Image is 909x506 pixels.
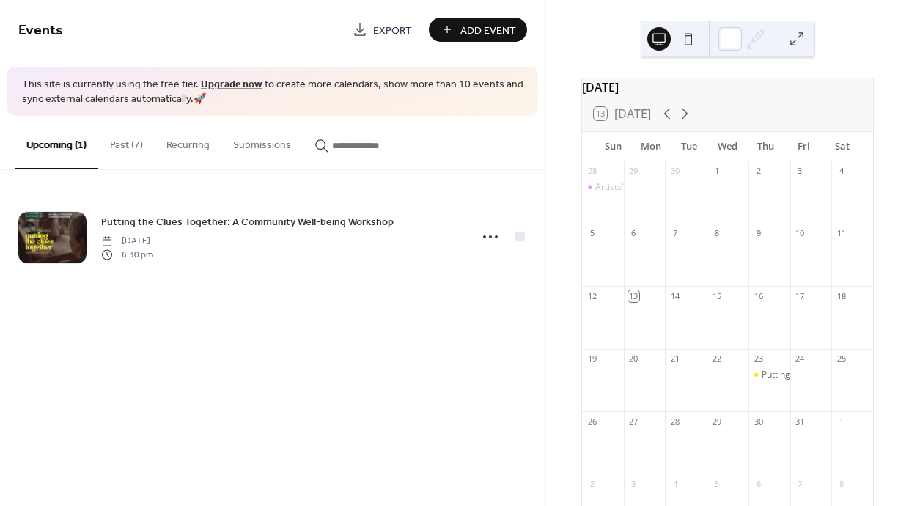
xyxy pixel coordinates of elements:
div: 28 [669,416,680,427]
a: Upgrade now [201,75,262,95]
div: 23 [753,353,764,364]
div: 4 [836,166,847,177]
div: 28 [586,166,597,177]
button: Recurring [155,116,221,168]
div: 25 [836,353,847,364]
span: Putting the Clues Together: A Community Well-being Workshop [101,215,394,230]
div: Fri [785,132,823,161]
div: 20 [628,353,639,364]
div: 4 [669,478,680,489]
div: 8 [711,228,722,239]
div: 19 [586,353,597,364]
div: 8 [836,478,847,489]
div: Tue [670,132,708,161]
div: 24 [795,353,806,364]
div: 9 [753,228,764,239]
div: Wed [708,132,746,161]
div: 29 [711,416,722,427]
div: Mon [632,132,670,161]
div: 14 [669,290,680,301]
div: 5 [711,478,722,489]
div: 3 [795,166,806,177]
div: Sat [823,132,861,161]
div: 1 [711,166,722,177]
div: 6 [628,228,639,239]
a: Export [342,18,423,42]
div: 1 [836,416,847,427]
span: This site is currently using the free tier. to create more calendars, show more than 10 events an... [22,78,523,106]
div: Artists' Monthly Wellness Meetup [595,181,732,194]
div: 17 [795,290,806,301]
span: Export [373,23,412,38]
div: 5 [586,228,597,239]
div: 21 [669,353,680,364]
div: 11 [836,228,847,239]
div: 31 [795,416,806,427]
span: Add Event [460,23,516,38]
div: 30 [753,416,764,427]
div: 2 [586,478,597,489]
div: 3 [628,478,639,489]
div: 30 [669,166,680,177]
div: 12 [586,290,597,301]
div: 18 [836,290,847,301]
div: 26 [586,416,597,427]
span: 6:30 pm [101,248,153,261]
div: 15 [711,290,722,301]
div: Sun [594,132,632,161]
div: 6 [753,478,764,489]
a: Putting the Clues Together: A Community Well-being Workshop [101,213,394,230]
button: Upcoming (1) [15,116,98,169]
div: 22 [711,353,722,364]
div: Thu [747,132,785,161]
button: Submissions [221,116,303,168]
div: 27 [628,416,639,427]
div: 29 [628,166,639,177]
button: Past (7) [98,116,155,168]
div: 7 [669,228,680,239]
div: 16 [753,290,764,301]
div: 2 [753,166,764,177]
div: Artists' Monthly Wellness Meetup [582,181,624,194]
div: 7 [795,478,806,489]
div: Putting the Clues Together: A Community Well-being Workshop [748,369,790,381]
div: 13 [628,290,639,301]
div: [DATE] [582,78,873,96]
div: 10 [795,228,806,239]
button: Add Event [429,18,527,42]
span: [DATE] [101,235,153,248]
span: Events [18,16,63,45]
